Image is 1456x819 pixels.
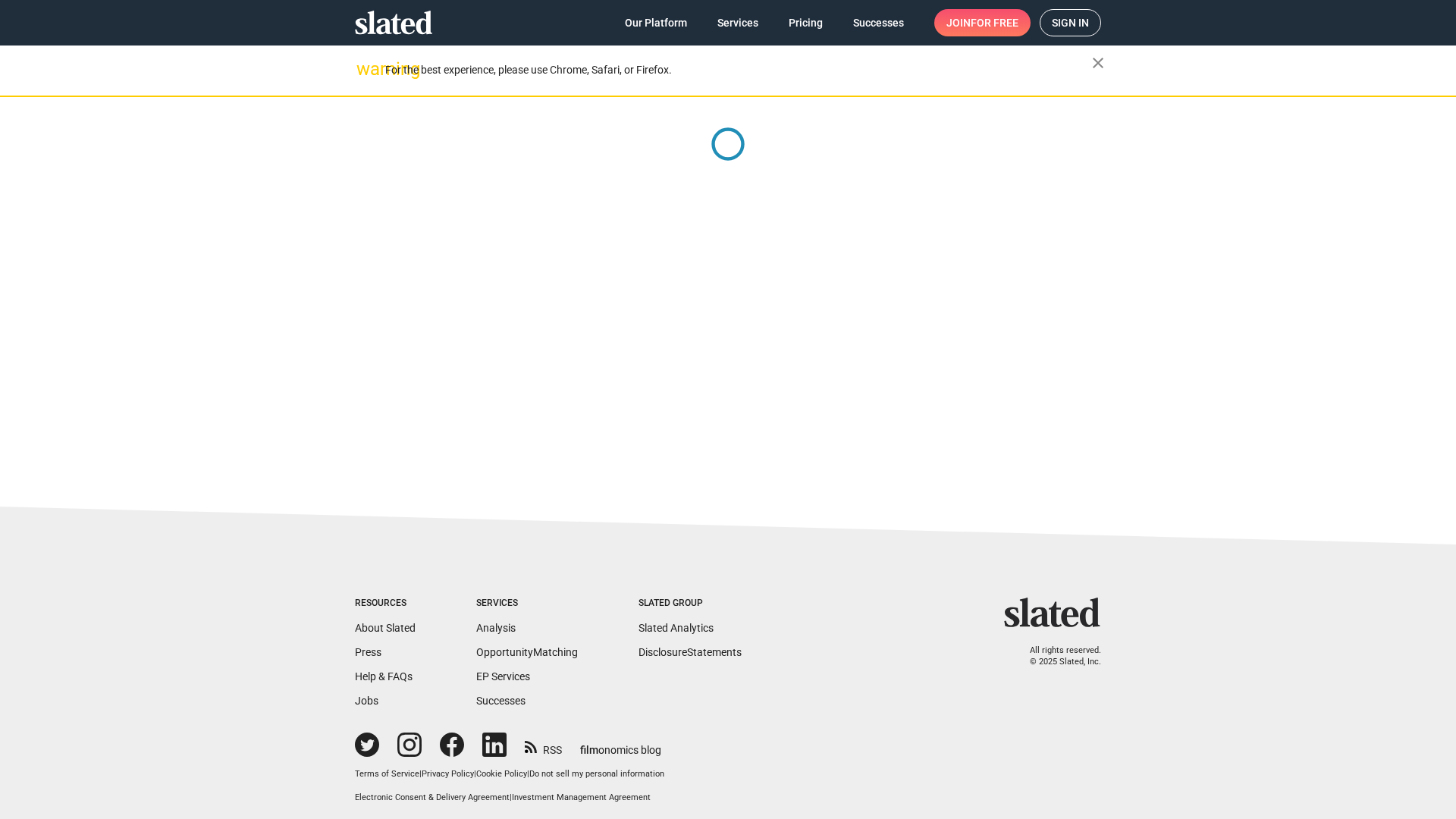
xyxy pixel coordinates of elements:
[529,769,664,780] button: Do not sell my personal information
[476,670,530,682] a: EP Services
[1089,54,1107,72] mat-icon: close
[1040,9,1101,36] a: Sign in
[639,646,742,658] a: DisclosureStatements
[355,622,416,634] a: About Slated
[853,9,904,36] span: Successes
[580,731,661,758] a: filmonomics blog
[971,9,1018,36] span: for free
[934,9,1031,36] a: Joinfor free
[476,646,578,658] a: OpportunityMatching
[355,695,378,707] a: Jobs
[356,60,375,78] mat-icon: warning
[841,9,916,36] a: Successes
[419,769,422,779] span: |
[639,622,714,634] a: Slated Analytics
[639,598,742,610] div: Slated Group
[422,769,474,779] a: Privacy Policy
[476,769,527,779] a: Cookie Policy
[476,695,526,707] a: Successes
[476,622,516,634] a: Analysis
[527,769,529,779] span: |
[1014,645,1101,667] p: All rights reserved. © 2025 Slated, Inc.
[580,744,598,756] span: film
[625,9,687,36] span: Our Platform
[474,769,476,779] span: |
[385,60,1092,80] div: For the best experience, please use Chrome, Safari, or Firefox.
[717,9,758,36] span: Services
[510,792,512,802] span: |
[355,670,413,682] a: Help & FAQs
[789,9,823,36] span: Pricing
[705,9,770,36] a: Services
[476,598,578,610] div: Services
[946,9,1018,36] span: Join
[355,792,510,802] a: Electronic Consent & Delivery Agreement
[355,769,419,779] a: Terms of Service
[613,9,699,36] a: Our Platform
[525,734,562,758] a: RSS
[512,792,651,802] a: Investment Management Agreement
[355,598,416,610] div: Resources
[1052,10,1089,36] span: Sign in
[355,646,381,658] a: Press
[777,9,835,36] a: Pricing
